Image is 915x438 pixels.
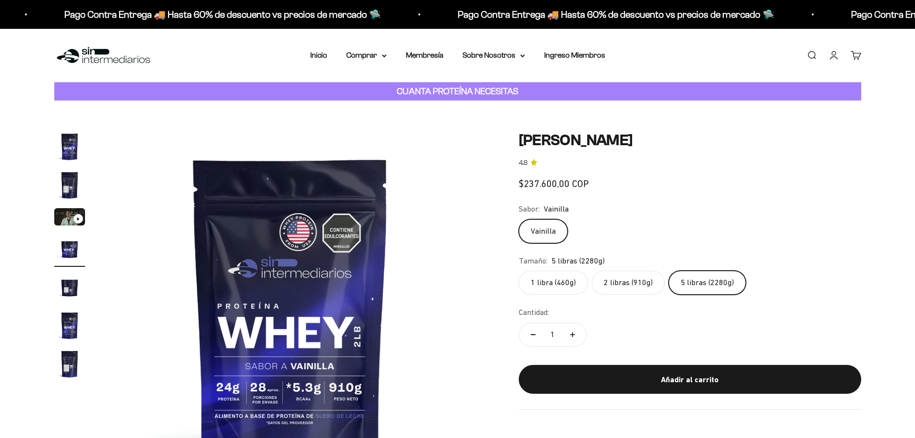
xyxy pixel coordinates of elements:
img: Proteína Whey - Vainilla [54,272,85,302]
img: Proteína Whey - Vainilla [54,310,85,341]
button: Ir al artículo 4 [54,233,85,267]
div: Añadir al carrito [538,374,842,386]
sale-price: $237.600,00 COP [519,176,589,191]
button: Aumentar cantidad [559,323,586,346]
img: Proteína Whey - Vainilla [54,131,85,162]
button: Ir al artículo 6 [54,310,85,344]
button: Ir al artículo 5 [54,272,85,305]
button: Ir al artículo 1 [54,131,85,165]
a: Inicio [310,51,327,59]
a: 4.84.8 de 5.0 estrellas [519,158,861,168]
button: Ir al artículo 2 [54,170,85,203]
legend: Sabor: [519,203,540,215]
span: 4.8 [519,158,527,168]
a: Membresía [406,51,443,59]
img: Proteína Whey - Vainilla [54,170,85,200]
button: Reducir cantidad [519,323,547,346]
button: Ir al artículo 7 [54,349,85,382]
a: Ingreso Miembros [544,51,605,59]
span: Vainilla [544,203,569,215]
img: Proteína Whey - Vainilla [54,349,85,379]
span: 5 libras (2280g) [551,255,605,267]
summary: Comprar [346,49,387,62]
legend: Tamaño: [519,255,548,267]
p: Pago Contra Entrega 🚚 Hasta 60% de descuento vs precios de mercado 🛸 [458,7,774,22]
summary: Sobre Nosotros [463,49,525,62]
p: Pago Contra Entrega 🚚 Hasta 60% de descuento vs precios de mercado 🛸 [64,7,381,22]
button: Añadir al carrito [519,365,861,394]
strong: CUANTA PROTEÍNA NECESITAS [397,86,518,96]
h1: [PERSON_NAME] [519,131,861,150]
label: Cantidad: [519,306,549,319]
img: Proteína Whey - Vainilla [54,233,85,264]
button: Ir al artículo 3 [54,208,85,228]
